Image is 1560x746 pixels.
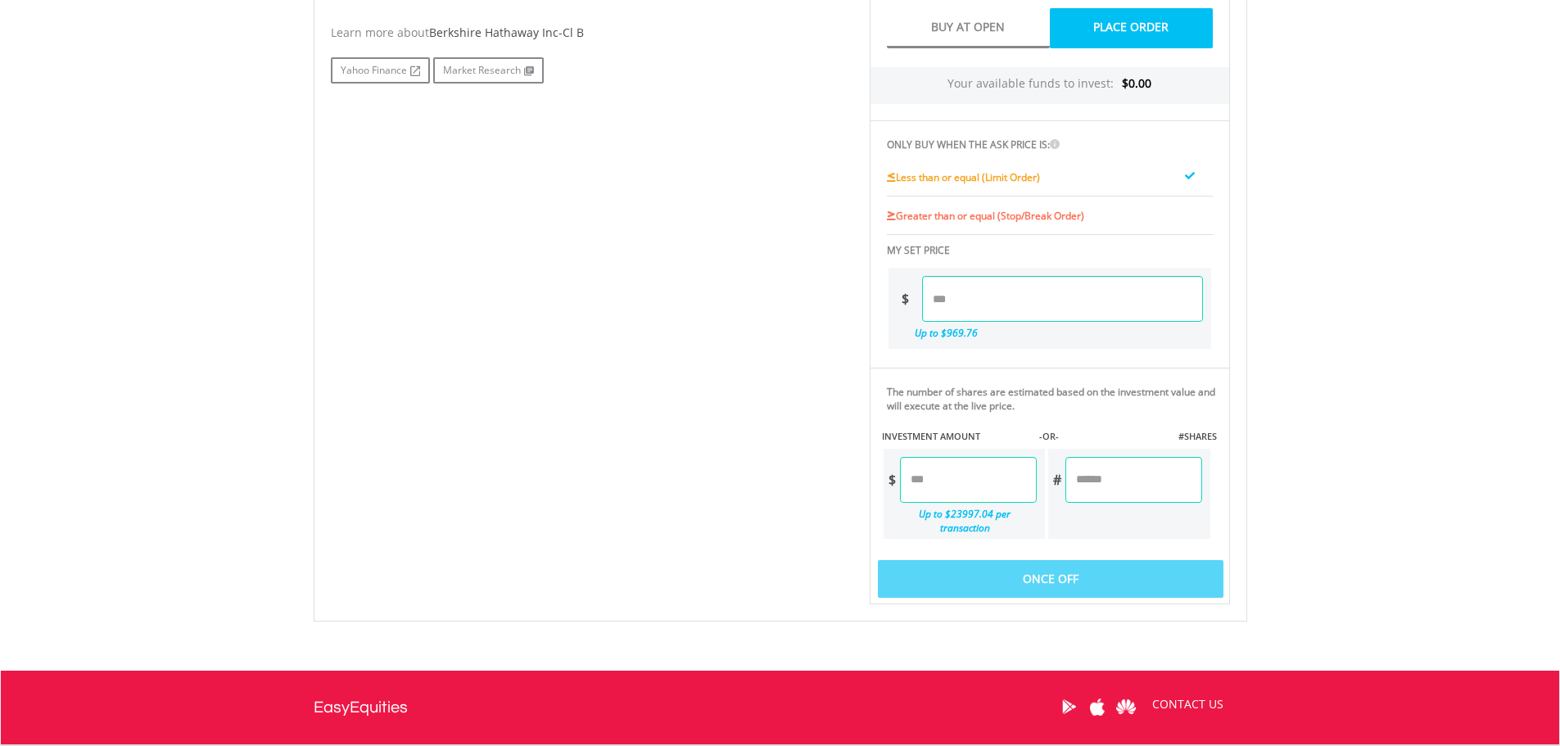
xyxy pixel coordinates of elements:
[887,385,1223,413] div: The number of shares are estimated based on the investment value and will execute at the live price.
[884,503,1038,539] div: Up to $23997.04 per transaction
[896,209,1084,223] span: Greater than or equal (Stop/Break Order)
[947,326,978,340] span: 969.76
[429,25,584,40] span: Berkshire Hathaway Inc-Cl B
[915,322,1203,340] div: Up to $
[1055,681,1083,732] a: Google Play
[882,430,980,443] label: INVESTMENT AMOUNT
[331,57,430,84] a: Yahoo Finance
[887,243,1213,258] h6: MY SET PRICE
[870,67,1229,104] div: Your available funds to invest:
[887,138,1213,152] h6: ONLY BUY WHEN THE ASK PRICE IS:
[331,25,845,41] div: Learn more about
[433,57,544,84] a: Market Research
[889,276,922,322] div: $
[1178,430,1217,443] label: #SHARES
[1112,681,1141,732] a: Huawei
[1141,681,1235,727] a: CONTACT US
[1039,430,1059,443] label: -OR-
[1048,457,1065,503] div: #
[1083,681,1112,732] a: Apple
[896,170,1040,184] span: Less than or equal (Limit Order)
[887,8,1050,48] a: Buy At Open
[1050,8,1213,48] a: Place Order
[1122,75,1151,91] span: $0.00
[314,671,408,744] a: EasyEquities
[878,560,1223,598] div: Once Off
[884,457,900,503] div: $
